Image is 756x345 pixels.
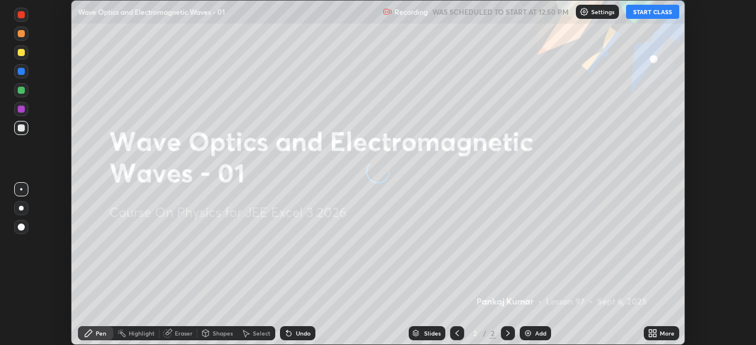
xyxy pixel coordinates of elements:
div: Add [535,330,546,336]
div: Select [253,330,271,336]
div: Highlight [129,330,155,336]
img: recording.375f2c34.svg [383,7,392,17]
img: add-slide-button [523,328,533,338]
div: 2 [469,330,481,337]
div: 2 [489,328,496,339]
p: Recording [395,8,428,17]
img: class-settings-icons [579,7,589,17]
div: Shapes [213,330,233,336]
div: Slides [424,330,441,336]
div: / [483,330,487,337]
p: Wave Optics and Electromagnetic Waves - 01 [78,7,225,17]
p: Settings [591,9,614,15]
div: More [660,330,674,336]
button: START CLASS [626,5,679,19]
div: Pen [96,330,106,336]
div: Undo [296,330,311,336]
div: Eraser [175,330,193,336]
h5: WAS SCHEDULED TO START AT 12:50 PM [432,6,569,17]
